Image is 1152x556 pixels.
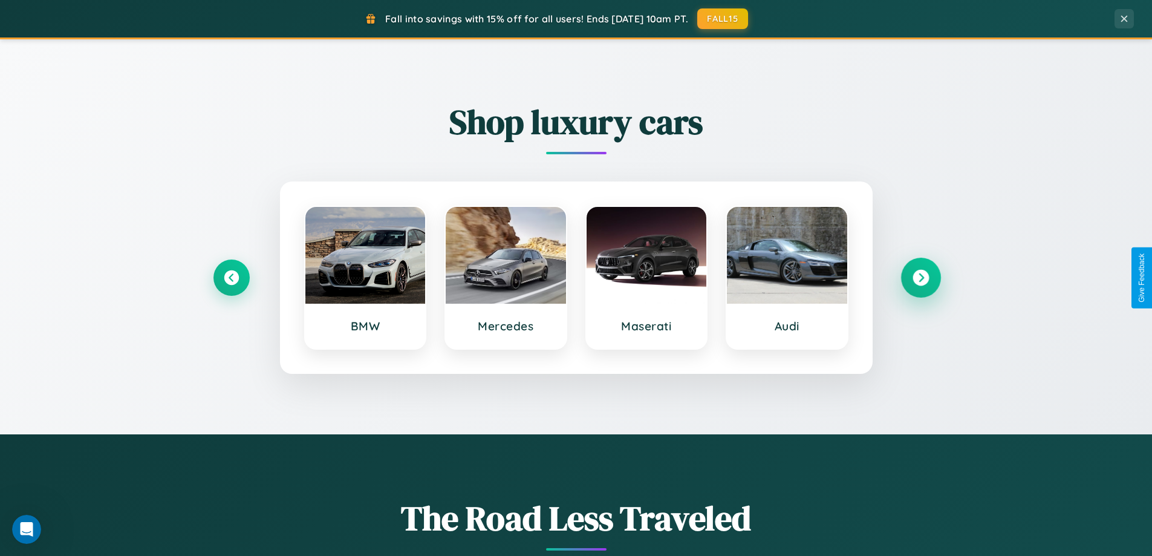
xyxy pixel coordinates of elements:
[317,319,414,333] h3: BMW
[739,319,835,333] h3: Audi
[697,8,748,29] button: FALL15
[1137,253,1146,303] div: Give Feedback
[458,319,554,333] h3: Mercedes
[213,495,939,541] h1: The Road Less Traveled
[599,319,695,333] h3: Maserati
[213,99,939,145] h2: Shop luxury cars
[385,13,688,25] span: Fall into savings with 15% off for all users! Ends [DATE] 10am PT.
[12,515,41,544] iframe: Intercom live chat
